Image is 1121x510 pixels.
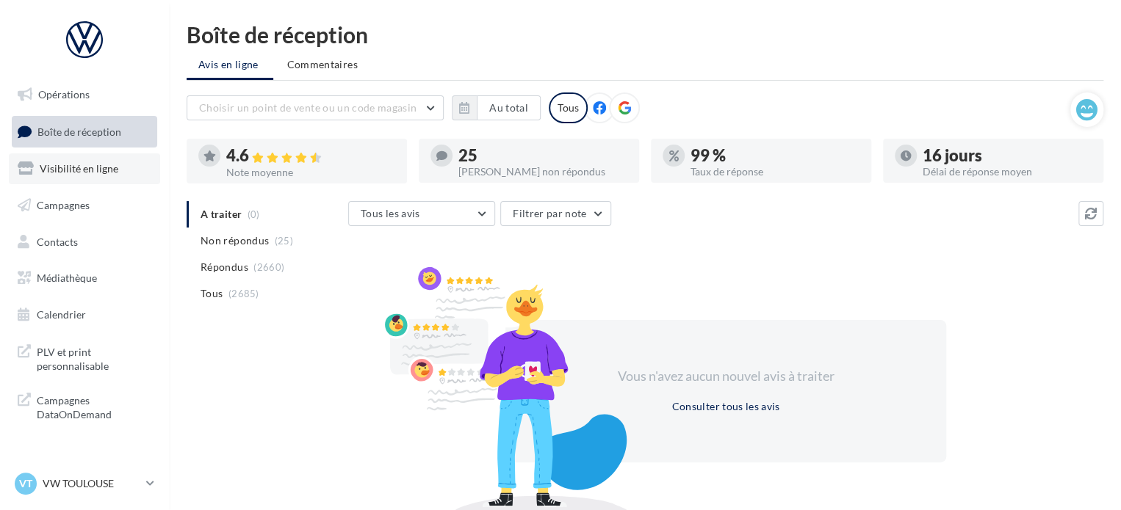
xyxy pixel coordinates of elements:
button: Au total [477,95,541,120]
span: Non répondus [201,233,269,248]
a: Visibilité en ligne [9,153,160,184]
span: Choisir un point de vente ou un code magasin [199,101,417,114]
span: PLV et print personnalisable [37,342,151,374]
div: 99 % [691,147,859,164]
div: Délai de réponse moyen [923,167,1092,177]
button: Consulter tous les avis [666,398,785,415]
div: [PERSON_NAME] non répondus [458,167,627,177]
button: Filtrer par note [500,201,611,226]
button: Au total [452,95,541,120]
span: Calendrier [37,308,86,321]
a: Opérations [9,79,160,110]
div: Boîte de réception [187,23,1103,45]
span: (25) [275,235,293,247]
a: Campagnes [9,190,160,221]
button: Choisir un point de vente ou un code magasin [187,95,444,120]
span: Opérations [38,88,90,101]
span: Médiathèque [37,272,97,284]
span: VT [19,476,32,491]
span: Commentaires [287,58,358,70]
span: (2685) [228,288,259,299]
span: Visibilité en ligne [40,162,118,175]
button: Tous les avis [348,201,495,226]
span: (2660) [253,261,284,273]
a: Calendrier [9,299,160,330]
div: Note moyenne [226,167,395,178]
a: Médiathèque [9,263,160,294]
div: 4.6 [226,147,395,164]
a: Boîte de réception [9,116,160,147]
div: 16 jours [923,147,1092,164]
div: 25 [458,147,627,164]
span: Contacts [37,235,78,247]
span: Boîte de réception [37,125,121,137]
p: VW TOULOUSE [43,476,140,491]
span: Répondus [201,260,248,274]
span: Campagnes [37,199,90,211]
span: Campagnes DataOnDemand [37,390,151,422]
a: Contacts [9,227,160,258]
div: Tous [549,92,588,123]
a: PLV et print personnalisable [9,336,160,379]
a: Campagnes DataOnDemand [9,385,160,428]
span: Tous [201,286,223,301]
a: VT VW TOULOUSE [12,470,157,498]
div: Vous n'avez aucun nouvel avis à traiter [599,367,852,386]
span: Tous les avis [361,207,420,219]
div: Taux de réponse [691,167,859,177]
